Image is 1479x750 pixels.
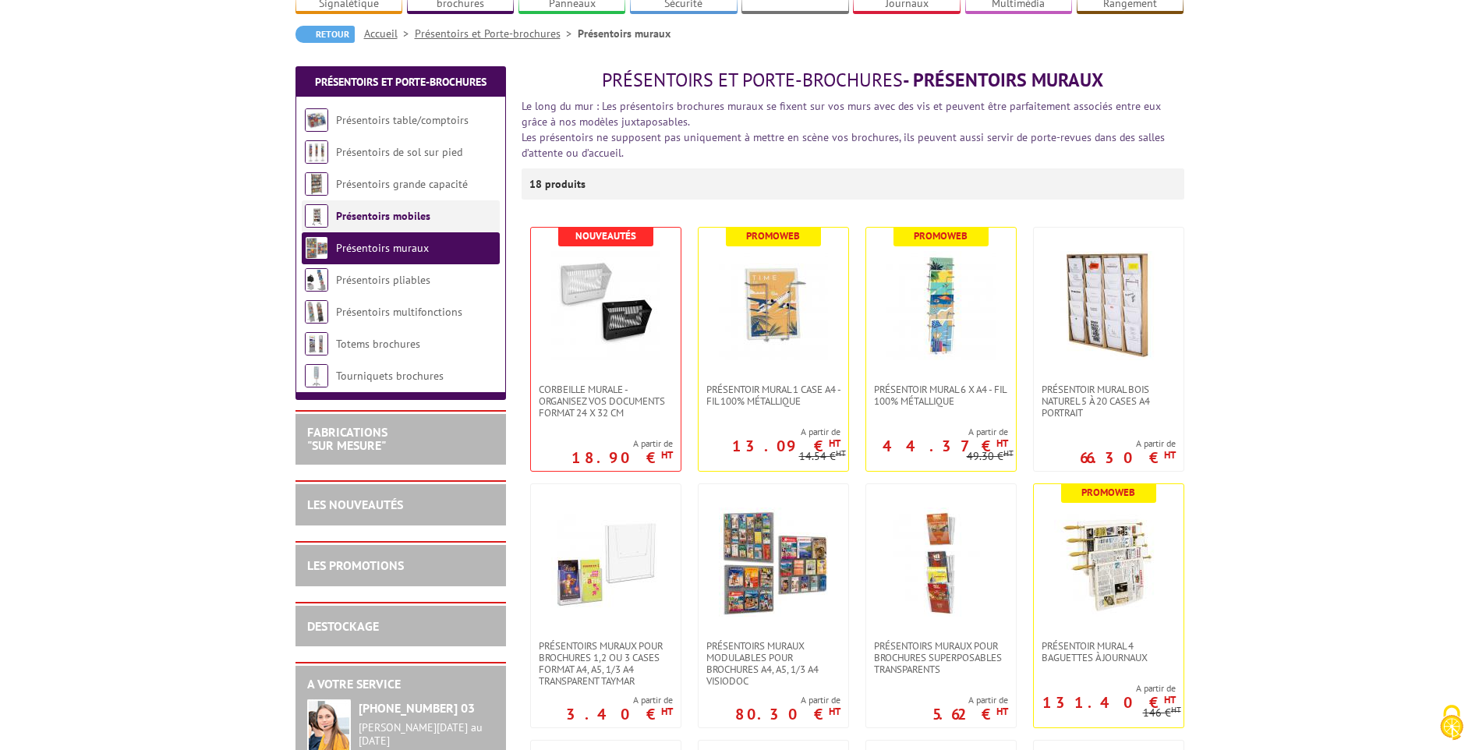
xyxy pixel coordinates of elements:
a: Présentoirs et Porte-brochures [315,75,487,89]
img: Présentoirs de sol sur pied [305,140,328,164]
a: Présentoirs grande capacité [336,177,468,191]
h1: - Présentoirs muraux [522,70,1184,90]
p: 14.54 € [799,451,846,462]
p: 5.62 € [932,709,1008,719]
img: PRÉSENTOIRS MURAUX POUR BROCHURES 1,2 OU 3 CASES FORMAT A4, A5, 1/3 A4 TRANSPARENT TAYMAR [551,508,660,617]
a: Présentoirs multifonctions [336,305,462,319]
font: Le long du mur : Les présentoirs brochures muraux se fixent sur vos murs avec des vis et peuvent ... [522,99,1161,129]
span: Présentoir mural 4 baguettes à journaux [1042,640,1176,663]
a: LES PROMOTIONS [307,557,404,573]
a: Corbeille Murale - Organisez vos documents format 24 x 32 cm [531,384,681,419]
p: 13.09 € [732,441,840,451]
img: Présentoirs pliables [305,268,328,292]
p: 18 produits [529,168,588,200]
img: Présentoir mural 6 x A4 - Fil 100% métallique [886,251,996,360]
a: Présentoir mural 6 x A4 - Fil 100% métallique [866,384,1016,407]
span: PRÉSENTOIRS MURAUX POUR BROCHURES SUPERPOSABLES TRANSPARENTS [874,640,1008,675]
li: Présentoirs muraux [578,26,671,41]
span: Présentoir mural 1 case A4 - Fil 100% métallique [706,384,840,407]
img: Présentoirs multifonctions [305,300,328,324]
sup: HT [1164,448,1176,462]
img: Présentoirs muraux modulables pour brochures A4, A5, 1/3 A4 VISIODOC [719,508,828,617]
img: Corbeille Murale - Organisez vos documents format 24 x 32 cm [551,251,660,360]
span: A partir de [735,694,840,706]
a: Présentoirs muraux [336,241,429,255]
a: Accueil [364,27,415,41]
b: Promoweb [914,229,968,242]
a: Présentoirs table/comptoirs [336,113,469,127]
a: Présentoirs muraux modulables pour brochures A4, A5, 1/3 A4 VISIODOC [699,640,848,687]
img: Présentoir mural 4 baguettes à journaux [1054,508,1163,617]
img: Tourniquets brochures [305,364,328,387]
div: [PERSON_NAME][DATE] au [DATE] [359,721,494,748]
img: Présentoirs muraux [305,236,328,260]
a: Présentoirs pliables [336,273,430,287]
span: A partir de [1034,682,1176,695]
a: Retour [295,26,355,43]
span: A partir de [699,426,840,438]
span: A partir de [1080,437,1176,450]
sup: HT [996,705,1008,718]
p: 18.90 € [571,453,673,462]
p: 49.30 € [967,451,1014,462]
img: PRÉSENTOIRS MURAUX POUR BROCHURES SUPERPOSABLES TRANSPARENTS [886,508,996,617]
span: Présentoirs et Porte-brochures [602,68,903,92]
p: 3.40 € [566,709,673,719]
a: Présentoir mural 1 case A4 - Fil 100% métallique [699,384,848,407]
b: Nouveautés [575,229,636,242]
b: Promoweb [746,229,800,242]
a: Présentoirs mobiles [336,209,430,223]
img: Présentoir mural 1 case A4 - Fil 100% métallique [719,251,828,360]
button: Cookies (fenêtre modale) [1424,697,1479,750]
b: Promoweb [1081,486,1135,499]
span: PRÉSENTOIRS MURAUX POUR BROCHURES 1,2 OU 3 CASES FORMAT A4, A5, 1/3 A4 TRANSPARENT TAYMAR [539,640,673,687]
h2: A votre service [307,677,494,692]
span: A partir de [866,426,1008,438]
sup: HT [829,437,840,450]
p: 66.30 € [1080,453,1176,462]
a: PRÉSENTOIRS MURAUX POUR BROCHURES SUPERPOSABLES TRANSPARENTS [866,640,1016,675]
p: 146 € [1143,707,1181,719]
span: A partir de [932,694,1008,706]
a: DESTOCKAGE [307,618,379,634]
a: Présentoirs et Porte-brochures [415,27,578,41]
img: Présentoir Mural Bois naturel 5 à 20 cases A4 Portrait [1054,251,1163,360]
a: Présentoirs de sol sur pied [336,145,462,159]
span: Présentoirs muraux modulables pour brochures A4, A5, 1/3 A4 VISIODOC [706,640,840,687]
sup: HT [996,437,1008,450]
p: 44.37 € [883,441,1008,451]
a: LES NOUVEAUTÉS [307,497,403,512]
font: Les présentoirs ne supposent pas uniquement à mettre en scène vos brochures, ils peuvent aussi se... [522,130,1165,160]
sup: HT [1003,448,1014,458]
img: Totems brochures [305,332,328,356]
span: Présentoir mural 6 x A4 - Fil 100% métallique [874,384,1008,407]
strong: [PHONE_NUMBER] 03 [359,700,475,716]
a: Tourniquets brochures [336,369,444,383]
img: Présentoirs table/comptoirs [305,108,328,132]
span: A partir de [571,437,673,450]
sup: HT [836,448,846,458]
p: 80.30 € [735,709,840,719]
span: Corbeille Murale - Organisez vos documents format 24 x 32 cm [539,384,673,419]
sup: HT [1171,704,1181,715]
p: 131.40 € [1042,698,1176,707]
sup: HT [829,705,840,718]
a: FABRICATIONS"Sur Mesure" [307,424,387,454]
sup: HT [661,705,673,718]
a: Présentoir Mural Bois naturel 5 à 20 cases A4 Portrait [1034,384,1184,419]
sup: HT [661,448,673,462]
img: Présentoirs grande capacité [305,172,328,196]
a: Totems brochures [336,337,420,351]
sup: HT [1164,693,1176,706]
img: Cookies (fenêtre modale) [1432,703,1471,742]
a: Présentoir mural 4 baguettes à journaux [1034,640,1184,663]
span: Présentoir Mural Bois naturel 5 à 20 cases A4 Portrait [1042,384,1176,419]
img: Présentoirs mobiles [305,204,328,228]
span: A partir de [566,694,673,706]
a: PRÉSENTOIRS MURAUX POUR BROCHURES 1,2 OU 3 CASES FORMAT A4, A5, 1/3 A4 TRANSPARENT TAYMAR [531,640,681,687]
